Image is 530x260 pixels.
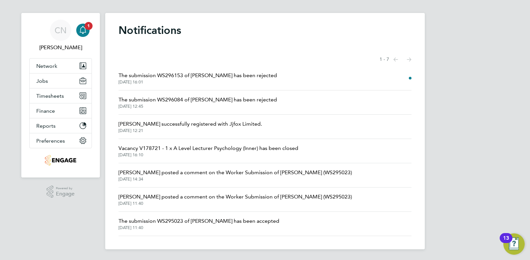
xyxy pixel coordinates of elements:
[119,169,352,177] span: [PERSON_NAME] posted a comment on the Worker Submission of [PERSON_NAME] (WS295023)
[45,155,76,166] img: jjfox-logo-retina.png
[36,138,65,144] span: Preferences
[119,24,411,37] h1: Notifications
[30,88,92,103] button: Timesheets
[119,96,277,104] span: The submission WS296084 of [PERSON_NAME] has been rejected
[119,144,298,152] span: Vacancy V178721 - 1 x A Level Lecturer Psychology (Inner) has been closed
[380,56,389,63] span: 1 - 7
[119,144,298,158] a: Vacancy V178721 - 1 x A Level Lecturer Psychology (Inner) has been closed[DATE] 16:10
[55,26,67,35] span: CN
[119,169,352,182] a: [PERSON_NAME] posted a comment on the Worker Submission of [PERSON_NAME] (WS295023)[DATE] 14:34
[119,120,262,133] a: [PERSON_NAME] successfully registered with Jjfox Limited.[DATE] 12:21
[119,79,277,85] span: [DATE] 16:01
[47,186,75,198] a: Powered byEngage
[119,193,352,206] a: [PERSON_NAME] posted a comment on the Worker Submission of [PERSON_NAME] (WS295023)[DATE] 11:40
[119,217,279,225] span: The submission WS295023 of [PERSON_NAME] has been accepted
[119,71,277,79] span: The submission WS296153 of [PERSON_NAME] has been rejected
[503,238,509,247] div: 13
[36,78,48,84] span: Jobs
[30,59,92,73] button: Network
[119,120,262,128] span: [PERSON_NAME] successfully registered with Jjfox Limited.
[76,20,90,41] a: 1
[30,133,92,148] button: Preferences
[119,177,352,182] span: [DATE] 14:34
[119,71,277,85] a: The submission WS296153 of [PERSON_NAME] has been rejected[DATE] 16:01
[29,20,92,52] a: CN[PERSON_NAME]
[36,93,64,99] span: Timesheets
[30,103,92,118] button: Finance
[380,53,411,66] nav: Select page of notifications list
[56,186,75,191] span: Powered by
[30,73,92,88] button: Jobs
[36,63,57,69] span: Network
[36,123,56,129] span: Reports
[119,225,279,230] span: [DATE] 11:40
[29,155,92,166] a: Go to home page
[29,44,92,52] span: Charlie Nunn
[85,22,93,30] span: 1
[119,96,277,109] a: The submission WS296084 of [PERSON_NAME] has been rejected[DATE] 12:45
[119,128,262,133] span: [DATE] 12:21
[36,108,55,114] span: Finance
[119,193,352,201] span: [PERSON_NAME] posted a comment on the Worker Submission of [PERSON_NAME] (WS295023)
[21,13,100,178] nav: Main navigation
[56,191,75,197] span: Engage
[119,152,298,158] span: [DATE] 16:10
[119,217,279,230] a: The submission WS295023 of [PERSON_NAME] has been accepted[DATE] 11:40
[119,104,277,109] span: [DATE] 12:45
[30,118,92,133] button: Reports
[503,233,525,255] button: Open Resource Center, 13 new notifications
[119,201,352,206] span: [DATE] 11:40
